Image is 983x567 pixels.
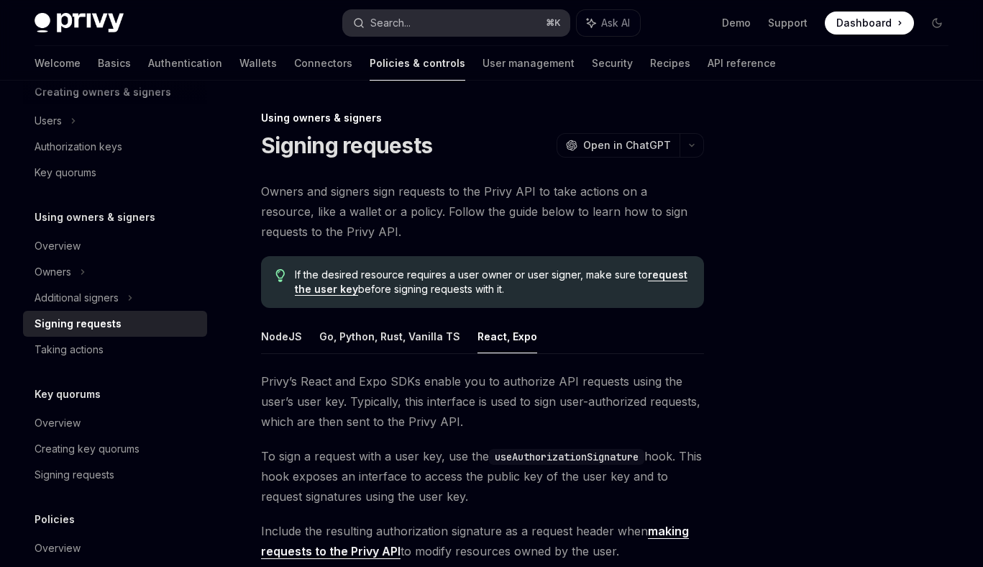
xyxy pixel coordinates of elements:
[23,311,207,337] a: Signing requests
[35,138,122,155] div: Authorization keys
[23,233,207,259] a: Overview
[35,540,81,557] div: Overview
[148,46,222,81] a: Authentication
[836,16,892,30] span: Dashboard
[261,371,704,432] span: Privy’s React and Expo SDKs enable you to authorize API requests using the user’s user key. Typic...
[35,13,124,33] img: dark logo
[23,160,207,186] a: Key quorums
[825,12,914,35] a: Dashboard
[35,263,71,281] div: Owners
[592,46,633,81] a: Security
[261,181,704,242] span: Owners and signers sign requests to the Privy API to take actions on a resource, like a wallet or...
[275,269,285,282] svg: Tip
[35,386,101,403] h5: Key quorums
[722,16,751,30] a: Demo
[35,440,140,458] div: Creating key quorums
[768,16,808,30] a: Support
[239,46,277,81] a: Wallets
[370,14,411,32] div: Search...
[35,209,155,226] h5: Using owners & signers
[23,337,207,363] a: Taking actions
[483,46,575,81] a: User management
[925,12,948,35] button: Toggle dark mode
[35,46,81,81] a: Welcome
[261,319,302,353] button: NodeJS
[261,446,704,507] span: To sign a request with a user key, use the hook. This hook exposes an interface to access the pub...
[708,46,776,81] a: API reference
[35,289,119,307] div: Additional signers
[601,16,630,30] span: Ask AI
[35,164,96,181] div: Key quorums
[261,521,704,561] span: Include the resulting authorization signature as a request header when to modify resources owned ...
[546,17,561,29] span: ⌘ K
[489,449,644,465] code: useAuthorizationSignature
[35,414,81,432] div: Overview
[294,46,352,81] a: Connectors
[35,315,122,332] div: Signing requests
[98,46,131,81] a: Basics
[477,319,537,353] button: React, Expo
[23,410,207,436] a: Overview
[557,133,680,158] button: Open in ChatGPT
[343,10,570,36] button: Search...⌘K
[319,319,460,353] button: Go, Python, Rust, Vanilla TS
[577,10,640,36] button: Ask AI
[23,462,207,488] a: Signing requests
[23,535,207,561] a: Overview
[35,112,62,130] div: Users
[35,466,114,484] div: Signing requests
[650,46,690,81] a: Recipes
[35,341,104,358] div: Taking actions
[23,134,207,160] a: Authorization keys
[295,268,690,296] span: If the desired resource requires a user owner or user signer, make sure to before signing request...
[370,46,465,81] a: Policies & controls
[23,436,207,462] a: Creating key quorums
[261,111,704,125] div: Using owners & signers
[583,138,671,153] span: Open in ChatGPT
[261,132,432,158] h1: Signing requests
[35,511,75,528] h5: Policies
[35,237,81,255] div: Overview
